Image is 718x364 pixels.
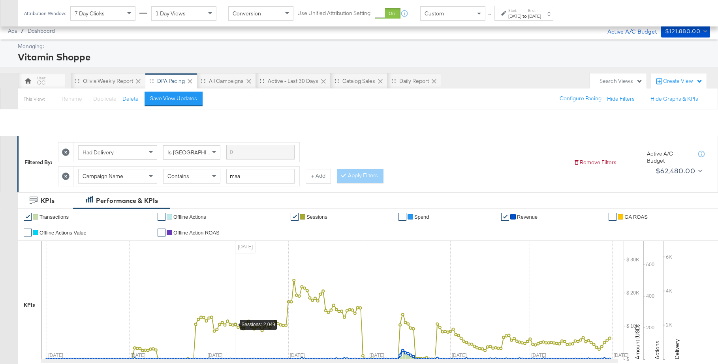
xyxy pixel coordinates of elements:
div: Attribution Window: [24,11,66,16]
button: Save View Updates [145,92,203,106]
text: Actions [654,341,661,359]
div: Drag to reorder tab [75,79,79,83]
span: Ads [8,28,17,34]
div: All Campaigns [209,77,244,85]
span: Spend [414,214,429,220]
div: [DATE] [508,13,521,19]
div: Catalog Sales [342,77,375,85]
span: Contains [167,173,189,180]
span: Offline Actions Value [39,230,86,236]
a: ✔ [609,213,617,221]
span: Had Delivery [83,149,114,156]
button: Hide Graphs & KPIs [650,95,698,103]
a: ✔ [291,213,299,221]
button: Delete [122,95,139,103]
span: 7 Day Clicks [75,10,105,17]
div: Drag to reorder tab [391,79,396,83]
button: $62,480.00 [652,165,704,177]
a: ✔ [158,213,165,221]
div: Daily Report [399,77,429,85]
div: $62,480.00 [656,165,695,177]
div: Search Views [600,77,643,85]
span: Campaign Name [83,173,123,180]
input: Enter a search term [226,169,295,184]
span: 1 Day Views [156,10,186,17]
span: Offline Actions [173,214,206,220]
text: Amount (USD) [634,325,641,359]
button: $121,880.00 [661,25,710,38]
span: Is [GEOGRAPHIC_DATA] [167,149,228,156]
span: ↑ [486,13,494,16]
div: Active A/C Budget [647,150,690,165]
span: GA ROAS [624,214,648,220]
span: / [17,28,28,34]
a: ✔ [398,213,406,221]
a: ✔ [501,213,509,221]
div: Save View Updates [150,95,197,102]
div: $121,880.00 [665,26,700,36]
button: Configure Pacing [554,92,607,106]
div: Active - Last 30 Days [268,77,318,85]
span: Sessions [306,214,327,220]
span: Transactions [39,214,69,220]
div: Olivia Weekly Report [83,77,133,85]
span: Conversion [233,10,261,17]
div: OC [37,79,45,86]
div: Performance & KPIs [96,196,158,205]
input: Enter a search term [226,145,295,159]
div: Vitamin Shoppe [18,50,708,64]
button: + Add [306,169,331,183]
div: DPA Pacing [157,77,185,85]
div: KPIs [24,301,35,309]
div: This View: [24,96,45,102]
strong: to [521,13,528,19]
span: Rename [62,95,82,102]
div: Filtered By: [24,159,52,166]
span: Duplicate [93,95,117,102]
div: Managing: [18,43,708,50]
button: Remove Filters [573,159,617,166]
div: [DATE] [528,13,541,19]
label: Use Unified Attribution Setting: [297,9,372,17]
div: Create View [663,77,703,85]
div: Drag to reorder tab [260,79,264,83]
div: Drag to reorder tab [149,79,154,83]
div: Active A/C Budget [599,25,657,37]
a: ✔ [158,229,165,236]
label: Start: [508,8,521,13]
a: ✔ [24,213,32,221]
div: Drag to reorder tab [201,79,205,83]
text: Delivery [673,339,680,359]
span: Custom [425,10,444,17]
span: Offline Action ROAS [173,230,220,236]
button: Hide Filters [607,95,635,103]
a: Dashboard [28,28,55,34]
div: Drag to reorder tab [335,79,339,83]
label: End: [528,8,541,13]
a: ✔ [24,229,32,236]
span: Revenue [517,214,538,220]
div: KPIs [41,196,55,205]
